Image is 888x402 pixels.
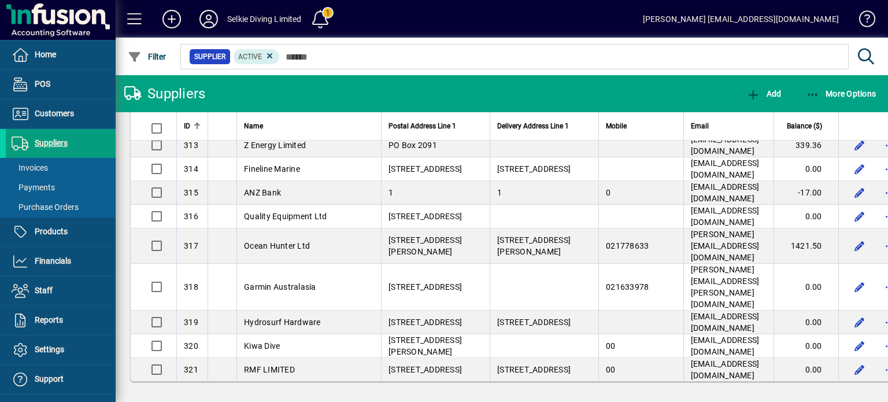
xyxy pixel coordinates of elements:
[388,141,437,150] span: PO Box 2091
[35,138,68,147] span: Suppliers
[806,89,876,98] span: More Options
[388,212,462,221] span: [STREET_ADDRESS]
[497,365,571,374] span: [STREET_ADDRESS]
[6,247,116,276] a: Financials
[6,306,116,335] a: Reports
[774,181,838,205] td: -17.00
[6,335,116,364] a: Settings
[850,360,869,379] button: Edit
[6,197,116,217] a: Purchase Orders
[691,120,709,132] span: Email
[244,164,300,174] span: Fineline Marine
[6,158,116,178] a: Invoices
[244,341,280,351] span: Kiwa Dive
[774,228,838,264] td: 1421.50
[803,83,879,104] button: More Options
[606,188,610,197] span: 0
[244,282,316,292] span: Garmin Australasia
[850,207,869,226] button: Edit
[244,365,295,374] span: RMF LIMITED
[691,206,760,227] span: [EMAIL_ADDRESS][DOMAIN_NAME]
[244,120,374,132] div: Name
[388,365,462,374] span: [STREET_ADDRESS]
[12,183,55,192] span: Payments
[850,237,869,255] button: Edit
[388,235,462,256] span: [STREET_ADDRESS][PERSON_NAME]
[497,188,502,197] span: 1
[35,50,56,59] span: Home
[774,157,838,181] td: 0.00
[691,335,760,356] span: [EMAIL_ADDRESS][DOMAIN_NAME]
[606,120,627,132] span: Mobile
[184,120,201,132] div: ID
[244,241,310,250] span: Ocean Hunter Ltd
[238,53,262,61] span: Active
[35,374,64,383] span: Support
[850,160,869,178] button: Edit
[12,163,48,172] span: Invoices
[184,341,198,351] span: 320
[787,120,822,132] span: Balance ($)
[691,359,760,380] span: [EMAIL_ADDRESS][DOMAIN_NAME]
[244,318,321,327] span: Hydrosurf Hardware
[35,79,50,88] span: POS
[388,120,456,132] span: Postal Address Line 1
[743,83,784,104] button: Add
[850,136,869,154] button: Edit
[234,49,280,64] mat-chip: Activation Status: Active
[691,230,760,262] span: [PERSON_NAME][EMAIL_ADDRESS][DOMAIN_NAME]
[35,286,53,295] span: Staff
[388,318,462,327] span: [STREET_ADDRESS]
[497,235,571,256] span: [STREET_ADDRESS][PERSON_NAME]
[35,345,64,354] span: Settings
[194,51,225,62] span: Supplier
[691,312,760,333] span: [EMAIL_ADDRESS][DOMAIN_NAME]
[244,212,327,221] span: Quality Equipment Ltd
[184,365,198,374] span: 321
[153,9,190,29] button: Add
[774,134,838,157] td: 339.36
[184,164,198,174] span: 314
[184,141,198,150] span: 313
[774,358,838,381] td: 0.00
[244,188,281,197] span: ANZ Bank
[643,10,839,28] div: [PERSON_NAME] [EMAIL_ADDRESS][DOMAIN_NAME]
[850,278,869,296] button: Edit
[35,227,68,236] span: Products
[774,205,838,228] td: 0.00
[388,188,393,197] span: 1
[190,9,227,29] button: Profile
[6,217,116,246] a: Products
[850,337,869,355] button: Edit
[6,70,116,99] a: POS
[388,282,462,292] span: [STREET_ADDRESS]
[35,315,63,324] span: Reports
[184,212,198,221] span: 316
[781,120,832,132] div: Balance ($)
[35,109,74,118] span: Customers
[124,84,205,103] div: Suppliers
[606,282,649,292] span: 021633978
[12,202,79,212] span: Purchase Orders
[184,318,198,327] span: 319
[184,282,198,292] span: 318
[227,10,302,28] div: Selkie Diving Limited
[497,120,569,132] span: Delivery Address Line 1
[388,164,462,174] span: [STREET_ADDRESS]
[606,241,649,250] span: 021778633
[35,256,71,265] span: Financials
[691,158,760,179] span: [EMAIL_ADDRESS][DOMAIN_NAME]
[850,313,869,331] button: Edit
[850,183,869,202] button: Edit
[6,99,116,128] a: Customers
[125,46,169,67] button: Filter
[691,182,760,203] span: [EMAIL_ADDRESS][DOMAIN_NAME]
[184,188,198,197] span: 315
[184,120,190,132] span: ID
[774,311,838,334] td: 0.00
[606,341,616,351] span: 00
[6,276,116,305] a: Staff
[244,120,263,132] span: Name
[746,89,781,98] span: Add
[184,241,198,250] span: 317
